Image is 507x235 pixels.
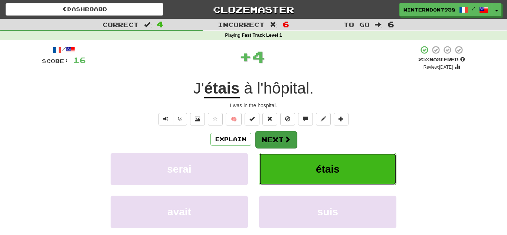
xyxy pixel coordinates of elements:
[472,6,475,11] span: /
[316,113,331,125] button: Edit sentence (alt+d)
[244,79,252,97] span: à
[418,56,429,62] span: 25 %
[344,21,370,28] span: To go
[208,113,223,125] button: Favorite sentence (alt+f)
[245,113,259,125] button: Set this sentence to 100% Mastered (alt+m)
[259,196,396,228] button: suis
[403,6,455,13] span: WinterMoon7958
[375,22,383,28] span: :
[190,113,205,125] button: Show image (alt+x)
[242,33,282,38] strong: Fast Track Level 1
[157,20,163,29] span: 4
[298,113,313,125] button: Discuss sentence (alt+u)
[423,65,453,70] small: Review: [DATE]
[6,3,163,16] a: Dashboard
[259,153,396,185] button: étais
[240,79,314,97] span: .
[399,3,492,16] a: WinterMoon7958 /
[42,45,86,55] div: /
[226,113,242,125] button: 🧠
[144,22,152,28] span: :
[157,113,187,125] div: Text-to-speech controls
[73,55,86,65] span: 16
[42,102,465,109] div: I was in the hospital.
[280,113,295,125] button: Ignore sentence (alt+i)
[316,163,340,175] span: étais
[193,79,204,97] span: J'
[257,79,309,97] span: l'hôpital
[418,56,465,63] div: Mastered
[255,131,297,148] button: Next
[111,196,248,228] button: avait
[334,113,349,125] button: Add to collection (alt+a)
[167,206,191,218] span: avait
[388,20,394,29] span: 6
[317,206,338,218] span: suis
[42,58,69,64] span: Score:
[111,153,248,185] button: serai
[158,113,173,125] button: Play sentence audio (ctl+space)
[102,21,139,28] span: Correct
[262,113,277,125] button: Reset to 0% Mastered (alt+r)
[239,45,252,68] span: +
[167,163,191,175] span: serai
[210,133,251,146] button: Explain
[174,3,332,16] a: Clozemaster
[283,20,289,29] span: 6
[173,113,187,125] button: ½
[204,79,240,98] u: étais
[218,21,265,28] span: Incorrect
[270,22,278,28] span: :
[252,47,265,66] span: 4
